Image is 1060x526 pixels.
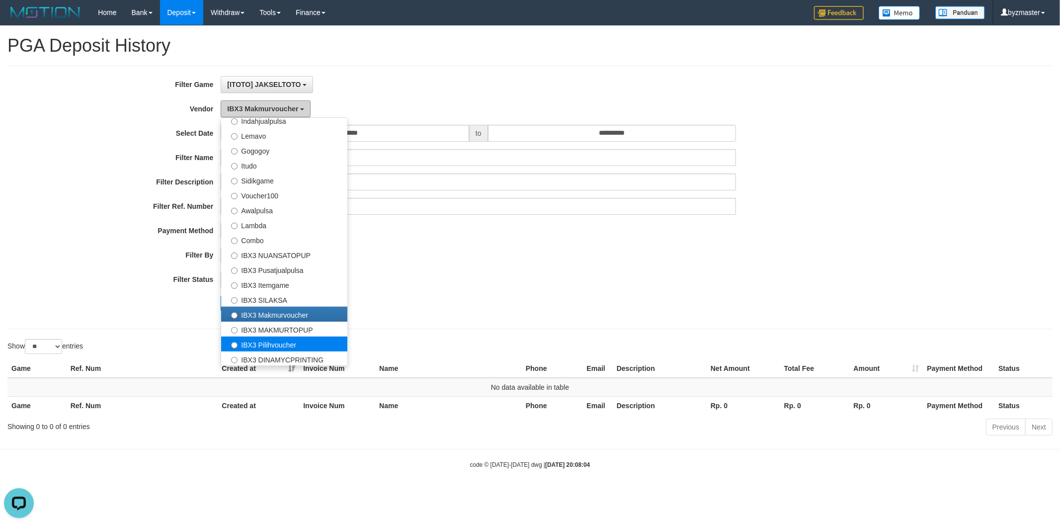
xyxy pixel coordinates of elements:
label: IBX3 MAKMURTOPUP [221,322,347,337]
img: MOTION_logo.png [7,5,83,20]
input: IBX3 Makmurvoucher [231,312,238,319]
th: Email [583,396,613,415]
input: Combo [231,238,238,244]
input: Gogogoy [231,148,238,155]
div: Showing 0 to 0 of 0 entries [7,418,434,432]
th: Name [375,359,522,378]
button: IBX3 Makmurvoucher [221,100,311,117]
th: Game [7,396,67,415]
label: IBX3 Makmurvoucher [221,307,347,322]
input: IBX3 MAKMURTOPUP [231,327,238,334]
input: Lambda [231,223,238,229]
span: [ITOTO] JAKSELTOTO [227,81,301,88]
img: panduan.png [935,6,985,19]
th: Phone [522,359,583,378]
input: Itudo [231,163,238,170]
label: Indahjualpulsa [221,113,347,128]
input: Sidikgame [231,178,238,184]
input: Awalpulsa [231,208,238,214]
label: Show entries [7,339,83,354]
th: Status [994,359,1053,378]
th: Created at [218,396,299,415]
input: Lemavo [231,133,238,140]
th: Phone [522,396,583,415]
a: Previous [986,419,1026,436]
th: Payment Method [923,359,994,378]
th: Name [375,396,522,415]
span: to [469,125,488,142]
th: Description [613,396,707,415]
small: code © [DATE]-[DATE] dwg | [470,461,590,468]
th: Payment Method [923,396,994,415]
label: Voucher100 [221,187,347,202]
th: Net Amount [707,359,780,378]
input: IBX3 Itemgame [231,282,238,289]
label: IBX3 SILAKSA [221,292,347,307]
th: Rp. 0 [850,396,923,415]
button: Open LiveChat chat widget [4,4,34,34]
th: Invoice Num [299,396,375,415]
a: Next [1025,419,1053,436]
input: Voucher100 [231,193,238,199]
td: No data available in table [7,378,1053,397]
span: IBX3 Makmurvoucher [227,105,298,113]
select: Showentries [25,339,62,354]
label: Gogogoy [221,143,347,158]
th: Description [613,359,707,378]
th: Game [7,359,67,378]
input: IBX3 NUANSATOPUP [231,253,238,259]
th: Ref. Num [67,359,218,378]
th: Total Fee [780,359,850,378]
th: Rp. 0 [707,396,780,415]
label: IBX3 Itemgame [221,277,347,292]
input: IBX3 SILAKSA [231,297,238,304]
input: Indahjualpulsa [231,118,238,125]
img: Button%20Memo.svg [879,6,920,20]
label: IBX3 Pusatjualpulsa [221,262,347,277]
th: Status [994,396,1053,415]
input: IBX3 Pilihvoucher [231,342,238,349]
strong: [DATE] 20:08:04 [545,461,590,468]
img: Feedback.jpg [814,6,864,20]
label: Lambda [221,217,347,232]
th: Ref. Num [67,396,218,415]
label: IBX3 NUANSATOPUP [221,247,347,262]
label: IBX3 DINAMYCPRINTING [221,351,347,366]
th: Email [583,359,613,378]
label: Itudo [221,158,347,173]
input: IBX3 Pusatjualpulsa [231,267,238,274]
input: IBX3 DINAMYCPRINTING [231,357,238,363]
label: Combo [221,232,347,247]
label: Awalpulsa [221,202,347,217]
th: Amount: activate to sort column ascending [850,359,923,378]
button: [ITOTO] JAKSELTOTO [221,76,313,93]
label: Lemavo [221,128,347,143]
label: Sidikgame [221,173,347,187]
th: Created at: activate to sort column ascending [218,359,299,378]
label: IBX3 Pilihvoucher [221,337,347,351]
th: Invoice Num [299,359,375,378]
th: Rp. 0 [780,396,850,415]
h1: PGA Deposit History [7,36,1053,56]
